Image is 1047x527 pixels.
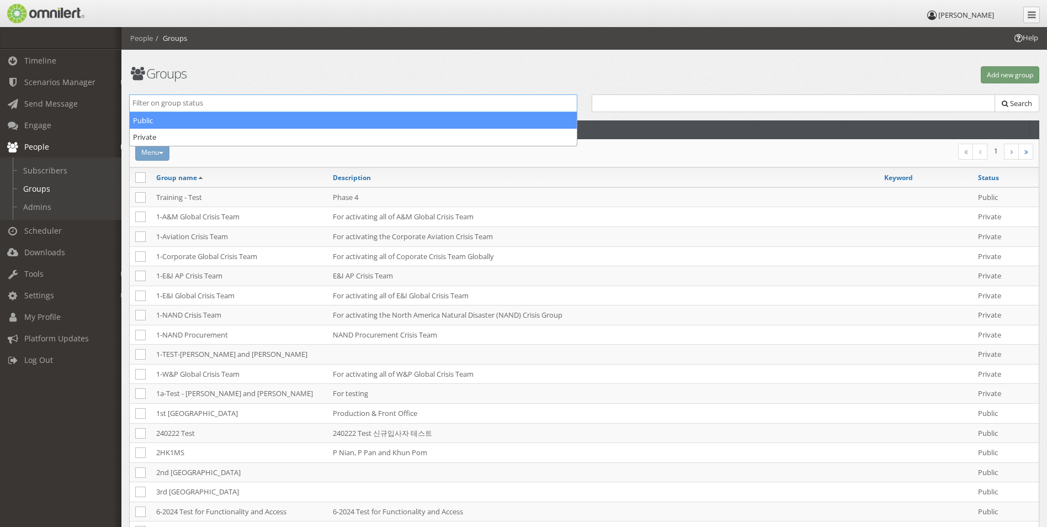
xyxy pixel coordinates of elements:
td: NAND Procurement Crisis Team [327,325,879,345]
li: Public [130,112,577,129]
td: 1a-Test - [PERSON_NAME] and [PERSON_NAME] [151,384,327,404]
td: 2nd [GEOGRAPHIC_DATA] [151,462,327,482]
td: 1-NAND Procurement [151,325,327,345]
td: Private [972,384,1039,404]
td: 1-W&P Global Crisis Team [151,364,327,384]
td: 1-Aviation Crisis Team [151,226,327,246]
button: Search [995,94,1039,113]
span: Help [25,8,47,18]
td: Private [972,305,1039,325]
td: Public [972,462,1039,482]
td: For activating all of A&M Global Crisis Team [327,207,879,227]
td: Private [972,246,1039,266]
span: Platform Updates [24,333,89,344]
td: Public [972,187,1039,207]
h1: Groups [129,66,577,81]
td: For activating all of Coporate Crisis Team Globally [327,246,879,266]
a: Keyword [884,173,913,182]
td: For activating all of E&I Global Crisis Team [327,286,879,305]
img: Omnilert [6,4,84,23]
td: For activating the North America Natural Disaster (NAND) Crisis Group [327,305,879,325]
td: Phase 4 [327,187,879,207]
td: Private [972,345,1039,365]
td: Private [972,266,1039,286]
span: Log Out [24,355,53,365]
td: 1-E&I AP Crisis Team [151,266,327,286]
span: Search [1010,98,1032,108]
span: Help [1013,33,1038,43]
td: 1st [GEOGRAPHIC_DATA] [151,404,327,424]
input: Filter on group status [132,98,574,108]
span: Scenarios Manager [24,77,95,87]
td: Training - Test [151,187,327,207]
span: Timeline [24,55,56,66]
button: Add new group [981,66,1039,83]
td: Private [972,226,1039,246]
li: Private [130,129,577,146]
span: [PERSON_NAME] [938,10,994,20]
td: Private [972,286,1039,305]
td: 3rd [GEOGRAPHIC_DATA] [151,482,327,502]
li: People [130,33,153,44]
a: Status [978,173,999,182]
span: Send Message [24,98,78,109]
span: Tools [24,268,44,279]
td: Private [972,325,1039,345]
td: For activating all of W&P Global Crisis Team [327,364,879,384]
span: People [24,141,49,152]
td: 1-NAND Crisis Team [151,305,327,325]
td: 1-E&I Global Crisis Team [151,286,327,305]
span: Engage [24,120,51,130]
td: 1-TEST-[PERSON_NAME] and [PERSON_NAME] [151,345,327,365]
td: 240222 Test [151,423,327,443]
td: Private [972,364,1039,384]
a: Group name [156,173,197,182]
td: Public [972,423,1039,443]
td: Private [972,207,1039,227]
td: Public [972,404,1039,424]
td: 240222 Test 신규입사자 테스트 [327,423,879,443]
li: 1 [987,144,1005,159]
td: For activating the Corporate Aviation Crisis Team [327,226,879,246]
span: Settings [24,290,54,301]
td: 2HK1MS [151,443,327,463]
td: 1-Corporate Global Crisis Team [151,246,327,266]
td: E&I AP Crisis Team [327,266,879,286]
td: Production & Front Office [327,404,879,424]
td: Public [972,482,1039,502]
td: Public [972,502,1039,521]
a: Collapse Menu [1023,7,1040,23]
a: Previous [972,144,987,160]
a: Last [1018,144,1033,160]
td: 6-2024 Test for Functionality and Access [151,502,327,521]
td: For testing [327,384,879,404]
td: Public [972,443,1039,463]
a: First [958,144,973,160]
span: My Profile [24,312,61,322]
td: P Nian, P Pan and Khun Pom [327,443,879,463]
li: Groups [153,33,187,44]
a: Next [1004,144,1019,160]
span: Scheduler [24,225,62,236]
td: 6-2024 Test for Functionality and Access [327,502,879,521]
span: Downloads [24,247,65,257]
td: 1-A&M Global Crisis Team [151,207,327,227]
a: Description [333,173,371,182]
